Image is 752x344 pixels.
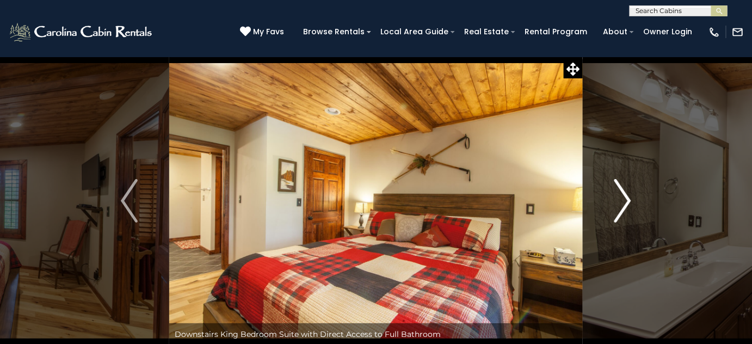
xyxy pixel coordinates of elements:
[459,23,514,40] a: Real Estate
[375,23,454,40] a: Local Area Guide
[121,179,137,223] img: arrow
[708,26,720,38] img: phone-regular-white.png
[519,23,593,40] a: Rental Program
[638,23,698,40] a: Owner Login
[298,23,370,40] a: Browse Rentals
[597,23,633,40] a: About
[732,26,744,38] img: mail-regular-white.png
[614,179,631,223] img: arrow
[253,26,284,38] span: My Favs
[8,21,155,43] img: White-1-2.png
[240,26,287,38] a: My Favs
